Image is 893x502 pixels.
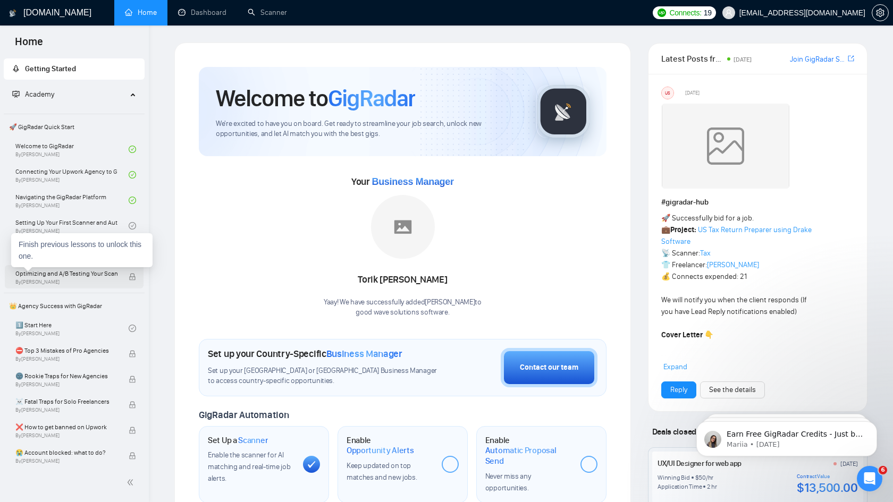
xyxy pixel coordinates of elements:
iframe: Intercom live chat [857,466,882,491]
h1: Welcome to [216,84,415,113]
div: Yaay! We have successfully added [PERSON_NAME] to [324,297,482,318]
span: export [848,54,854,63]
span: Scanner [238,435,268,446]
span: By [PERSON_NAME] [15,381,117,388]
span: Set up your [GEOGRAPHIC_DATA] or [GEOGRAPHIC_DATA] Business Manager to access country-specific op... [208,366,442,386]
div: 50 [698,473,706,482]
div: US [662,87,673,99]
span: 🚀 GigRadar Quick Start [5,116,144,138]
span: Business Manager [326,348,402,360]
span: ❌ How to get banned on Upwork [15,422,117,432]
span: 🌚 Rookie Traps for New Agencies [15,371,117,381]
button: Contact our team [501,348,597,387]
strong: Project: [670,225,696,234]
h1: Enable [347,435,433,456]
span: lock [129,376,136,383]
a: Setting Up Your First Scanner and Auto-BidderBy[PERSON_NAME] [15,214,129,237]
span: Home [6,34,52,56]
img: gigradar-logo.png [537,85,590,138]
div: $ [695,473,699,482]
div: Contract Value [797,473,857,480]
div: $13,500.00 [797,480,857,496]
span: Academy [12,90,54,99]
span: Opportunity Alerts [347,445,414,456]
button: Reply [661,381,696,398]
span: check-circle [129,222,136,229]
h1: Set up your Country-Specific [208,348,402,360]
span: 👑 Agency Success with GigRadar [5,295,144,317]
img: placeholder.png [371,195,435,259]
p: good wave solutions software . [324,308,482,318]
a: dashboardDashboard [178,8,226,17]
span: Latest Posts from the GigRadar Community [661,52,724,65]
span: ⛔ Top 3 Mistakes of Pro Agencies [15,345,117,356]
span: double-left [127,477,137,488]
img: logo [9,5,16,22]
strong: Cover Letter 👇 [661,330,713,339]
span: check-circle [129,146,136,153]
span: check-circle [129,171,136,178]
a: Tax [700,249,711,258]
button: See the details [700,381,765,398]
span: We're excited to have you on board. Get ready to streamline your job search, unlock new opportuni... [216,119,519,139]
li: Getting Started [4,58,145,80]
span: setting [872,8,888,17]
span: [DATE] [734,56,752,63]
a: setting [872,8,889,17]
h1: # gigradar-hub [661,197,854,208]
span: Your [351,176,454,188]
span: GigRadar Automation [199,409,289,421]
span: By [PERSON_NAME] [15,407,117,413]
span: 19 [704,7,712,19]
a: US Tax Return Preparer using Drake Software [661,225,812,246]
a: homeHome [125,8,157,17]
span: lock [129,350,136,358]
span: Optimizing and A/B Testing Your Scanner for Better Results [15,268,117,279]
span: Academy [25,90,54,99]
h1: Set Up a [208,435,268,446]
a: searchScanner [248,8,287,17]
div: Application Time [658,482,702,491]
span: 6 [879,466,887,474]
a: export [848,54,854,64]
a: [PERSON_NAME] [707,260,759,269]
a: Connecting Your Upwork Agency to GigRadarBy[PERSON_NAME] [15,163,129,186]
a: See the details [709,384,756,396]
span: 😭 Account blocked: what to do? [15,447,117,458]
span: Expand [663,362,687,371]
span: By [PERSON_NAME] [15,279,117,285]
span: GigRadar [328,84,415,113]
span: user [725,9,732,16]
div: Contact our team [520,362,578,373]
span: Never miss any opportunities. [485,472,531,492]
span: lock [129,452,136,460]
div: Winning Bid [658,473,689,482]
a: Navigating the GigRadar PlatformBy[PERSON_NAME] [15,189,129,212]
span: By [PERSON_NAME] [15,356,117,362]
span: By [PERSON_NAME] [15,458,117,464]
div: Finish previous lessons to unlock this one. [11,233,153,267]
span: [DATE] [685,88,700,98]
span: lock [129,273,136,280]
span: check-circle [129,197,136,204]
a: 1️⃣ Start HereBy[PERSON_NAME] [15,317,129,340]
a: Reply [670,384,687,396]
div: /hr [706,473,713,482]
span: ☠️ Fatal Traps for Solo Freelancers [15,396,117,407]
span: lock [129,427,136,434]
img: weqQh+iSagEgQAAAABJRU5ErkJggg== [662,104,789,189]
span: Connects: [669,7,701,19]
span: Automatic Proposal Send [485,445,572,466]
div: 2 hr [707,482,717,491]
a: Join GigRadar Slack Community [790,54,846,65]
span: check-circle [129,325,136,332]
a: UX/UI Designer for web app [658,459,741,468]
div: Torik [PERSON_NAME] [324,271,482,289]
span: Enable the scanner for AI matching and real-time job alerts. [208,450,290,483]
button: setting [872,4,889,21]
span: Deals closed by similar GigRadar users [648,422,792,441]
span: rocket [12,65,20,72]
